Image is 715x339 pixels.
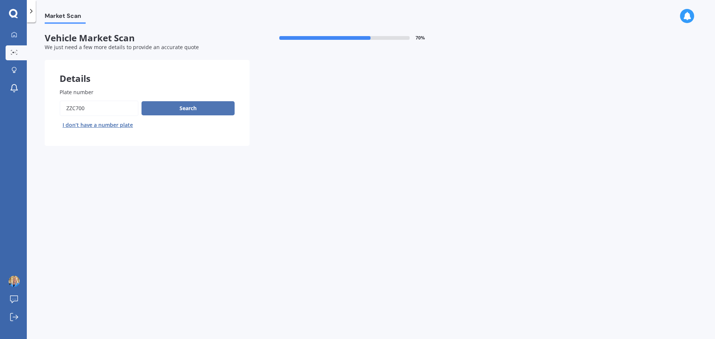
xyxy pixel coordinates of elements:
[45,44,199,51] span: We just need a few more details to provide an accurate quote
[60,119,136,131] button: I don’t have a number plate
[416,35,425,41] span: 70 %
[45,33,250,44] span: Vehicle Market Scan
[142,101,235,115] button: Search
[9,276,20,287] img: ACg8ocKvNTeWoUzrnoL9WdvhmHQEsQvpttJL7plnDE0IH_posc1mRhLpUg=s96-c
[60,100,139,116] input: Enter plate number
[45,60,250,82] div: Details
[60,89,93,96] span: Plate number
[45,12,86,22] span: Market Scan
